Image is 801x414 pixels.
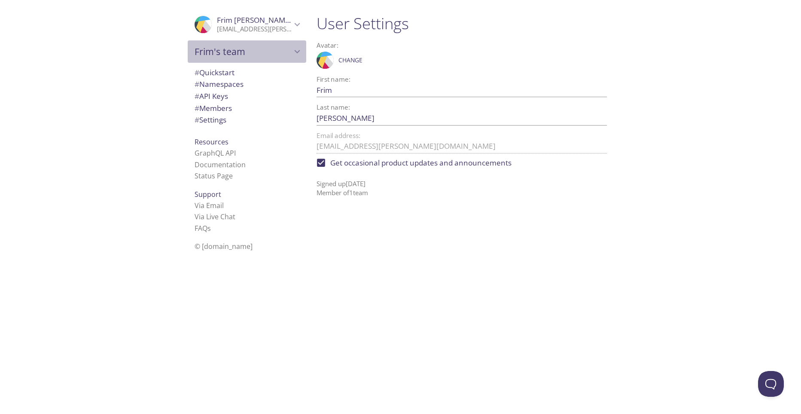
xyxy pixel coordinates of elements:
a: FAQ [195,224,211,233]
label: Avatar: [317,42,572,49]
label: Last name: [317,104,350,110]
button: Change [336,53,365,67]
div: Frim Eleazar [188,10,306,39]
div: Members [188,102,306,114]
div: Quickstart [188,67,306,79]
span: Quickstart [195,67,235,77]
span: Get occasional product updates and announcements [330,157,512,169]
p: [EMAIL_ADDRESS][PERSON_NAME][DOMAIN_NAME] [217,25,292,34]
div: Frim's team [188,40,306,63]
span: API Keys [195,91,228,101]
div: Contact us if you need to change your email [317,132,607,153]
span: # [195,103,199,113]
span: Members [195,103,232,113]
label: Email address: [317,132,360,139]
span: Change [338,55,362,65]
div: Namespaces [188,78,306,90]
label: First name: [317,76,350,83]
span: # [195,115,199,125]
span: # [195,79,199,89]
span: s [207,224,211,233]
a: Via Live Chat [195,212,235,221]
a: GraphQL API [195,148,236,158]
span: Frim's team [195,46,292,58]
span: © [DOMAIN_NAME] [195,242,253,251]
a: Status Page [195,171,233,181]
span: Namespaces [195,79,244,89]
span: # [195,91,199,101]
h1: User Settings [317,14,607,33]
p: Signed up [DATE] Member of 1 team [317,172,607,198]
a: Documentation [195,160,246,169]
span: Support [195,190,221,199]
div: API Keys [188,90,306,102]
iframe: Help Scout Beacon - Open [758,371,784,397]
span: # [195,67,199,77]
span: Resources [195,137,228,147]
div: Team Settings [188,114,306,126]
a: Via Email [195,201,224,210]
span: Frim [PERSON_NAME] [217,15,292,25]
span: Settings [195,115,226,125]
